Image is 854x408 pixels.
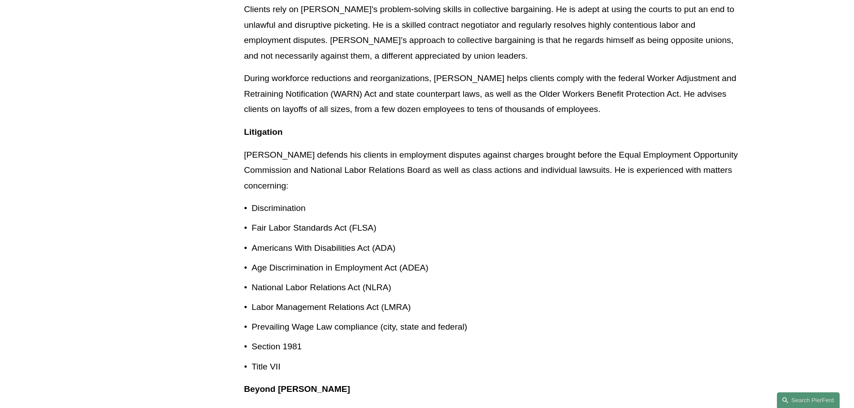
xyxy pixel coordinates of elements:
[251,201,741,216] p: Discrimination
[251,280,741,296] p: National Labor Relations Act (NLRA)
[251,300,741,315] p: Labor Management Relations Act (LMRA)
[244,384,350,394] strong: Beyond [PERSON_NAME]
[244,147,741,194] p: [PERSON_NAME] defends his clients in employment disputes against charges brought before the Equal...
[251,319,741,335] p: Prevailing Wage Law compliance (city, state and federal)
[251,220,741,236] p: Fair Labor Standards Act (FLSA)
[244,71,741,117] p: During workforce reductions and reorganizations, [PERSON_NAME] helps clients comply with the fede...
[251,359,741,375] p: Title VII
[251,241,741,256] p: Americans With Disabilities Act (ADA)
[251,260,741,276] p: Age Discrimination in Employment Act (ADEA)
[244,2,741,64] p: Clients rely on [PERSON_NAME]'s problem-solving skills in collective bargaining. He is adept at u...
[251,339,741,355] p: Section 1981
[244,127,282,137] strong: Litigation
[777,392,840,408] a: Search this site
